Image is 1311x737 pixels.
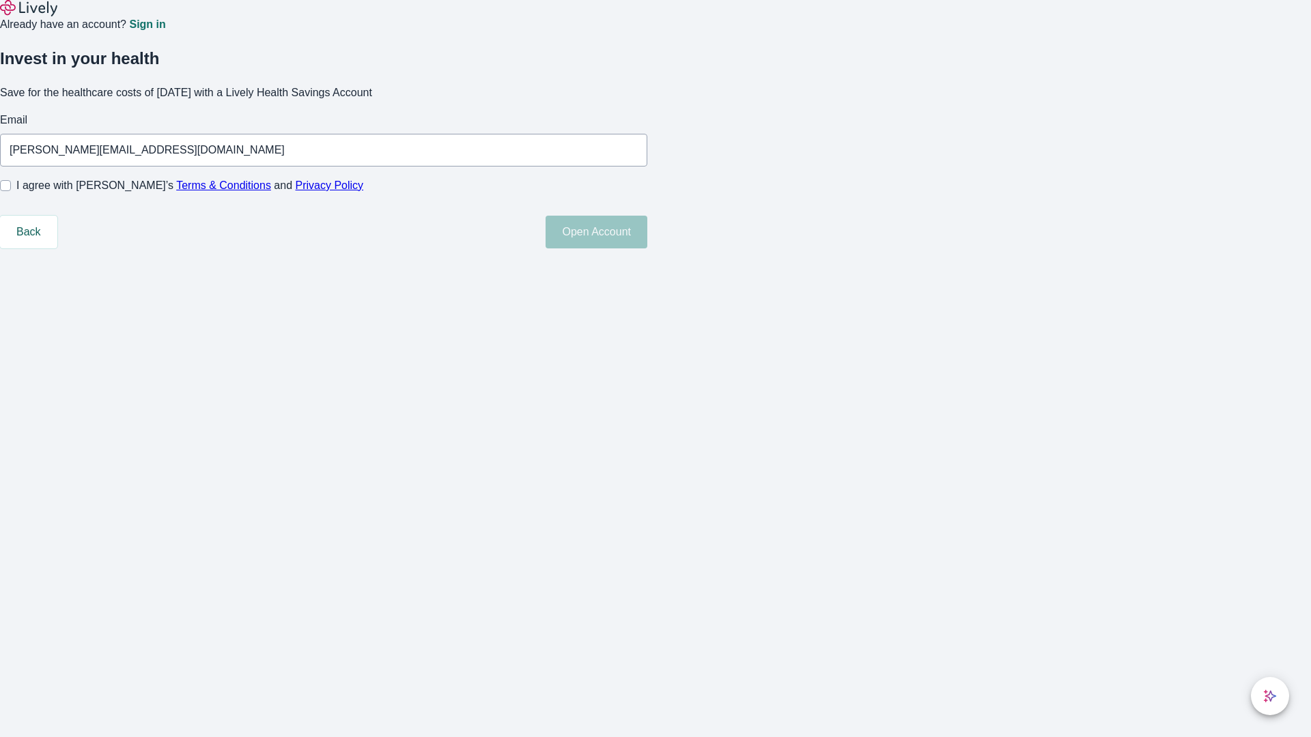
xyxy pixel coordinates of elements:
[176,179,271,191] a: Terms & Conditions
[129,19,165,30] a: Sign in
[1251,677,1289,715] button: chat
[1263,689,1277,703] svg: Lively AI Assistant
[16,177,363,194] span: I agree with [PERSON_NAME]’s and
[296,179,364,191] a: Privacy Policy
